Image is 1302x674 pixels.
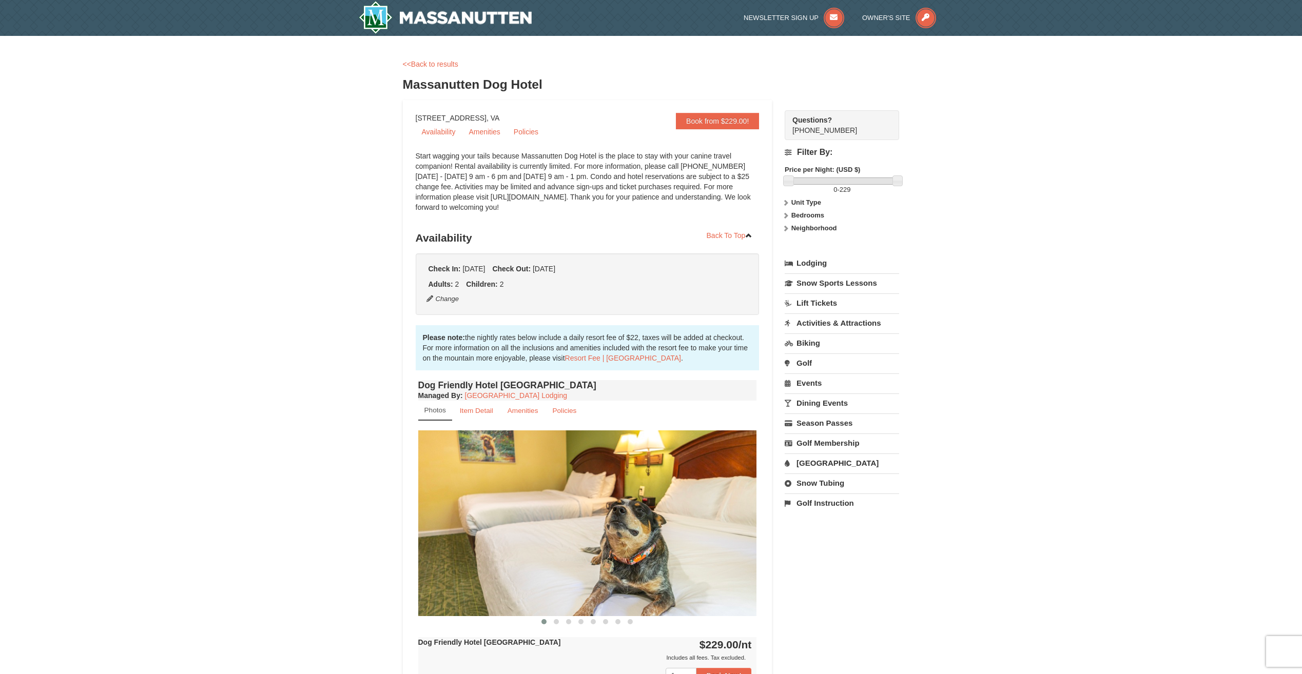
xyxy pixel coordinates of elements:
small: Item Detail [460,407,493,414]
strong: Children: [466,280,497,288]
a: Snow Tubing [785,473,899,492]
h3: Massanutten Dog Hotel [403,74,900,95]
strong: Check Out: [492,265,531,273]
span: Newsletter Sign Up [744,14,819,22]
span: [PHONE_NUMBER] [792,115,881,134]
strong: Bedrooms [791,211,824,219]
span: /nt [739,639,752,650]
a: Golf Membership [785,433,899,452]
span: [DATE] [462,265,485,273]
a: Dining Events [785,393,899,412]
a: [GEOGRAPHIC_DATA] Lodging [465,391,567,400]
a: Golf [785,353,899,372]
h4: Dog Friendly Hotel [GEOGRAPHIC_DATA] [418,380,757,390]
span: Managed By [418,391,460,400]
span: 2 [455,280,459,288]
a: Photos [418,401,452,421]
strong: : [418,391,463,400]
label: - [785,185,899,195]
a: Newsletter Sign Up [744,14,844,22]
img: 18876286-336-12a840d7.jpg [418,430,757,616]
strong: $229.00 [699,639,752,650]
strong: Questions? [792,116,832,124]
strong: Price per Night: (USD $) [785,166,860,173]
a: Back To Top [700,228,760,243]
span: 0 [833,186,837,193]
small: Amenities [508,407,538,414]
strong: Check In: [429,265,461,273]
a: Biking [785,333,899,352]
a: Amenities [501,401,545,421]
a: Massanutten Resort [359,1,532,34]
button: Change [426,293,460,305]
a: Resort Fee | [GEOGRAPHIC_DATA] [565,354,681,362]
a: Golf Instruction [785,493,899,512]
a: Season Passes [785,413,899,432]
a: Policies [546,401,583,421]
span: Owner's Site [862,14,910,22]
a: [GEOGRAPHIC_DATA] [785,453,899,472]
strong: Neighborhood [791,224,837,232]
a: Amenities [462,124,506,140]
a: Policies [508,124,545,140]
a: Item Detail [453,401,500,421]
a: Lodging [785,254,899,272]
a: Book from $229.00! [676,113,759,129]
strong: Unit Type [791,199,821,206]
strong: Please note: [423,333,465,342]
small: Photos [424,406,446,414]
a: Activities & Attractions [785,313,899,332]
img: Massanutten Resort Logo [359,1,532,34]
div: Start wagging your tails because Massanutten Dog Hotel is the place to stay with your canine trav... [416,151,760,223]
h3: Availability [416,228,760,248]
strong: Dog Friendly Hotel [GEOGRAPHIC_DATA] [418,638,561,646]
span: [DATE] [533,265,555,273]
strong: Adults: [429,280,453,288]
span: 2 [500,280,504,288]
a: Owner's Site [862,14,936,22]
a: Events [785,373,899,392]
span: 229 [840,186,851,193]
a: Lift Tickets [785,293,899,312]
a: Snow Sports Lessons [785,273,899,292]
div: the nightly rates below include a daily resort fee of $22, taxes will be added at checkout. For m... [416,325,760,370]
a: <<Back to results [403,60,458,68]
small: Policies [552,407,576,414]
h4: Filter By: [785,148,899,157]
a: Availability [416,124,462,140]
div: Includes all fees. Tax excluded. [418,652,752,663]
